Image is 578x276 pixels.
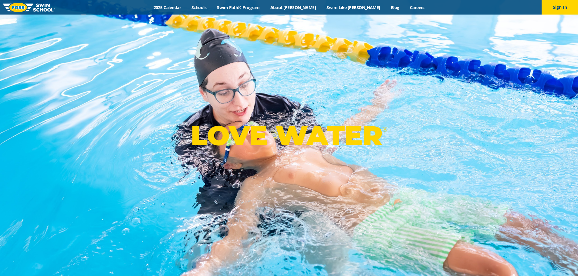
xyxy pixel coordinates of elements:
[186,5,212,10] a: Schools
[265,5,321,10] a: About [PERSON_NAME]
[3,3,55,12] img: FOSS Swim School Logo
[191,119,387,152] p: LOVE WATER
[385,5,404,10] a: Blog
[212,5,265,10] a: Swim Path® Program
[321,5,386,10] a: Swim Like [PERSON_NAME]
[382,125,387,133] sup: ®
[148,5,186,10] a: 2025 Calendar
[404,5,430,10] a: Careers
